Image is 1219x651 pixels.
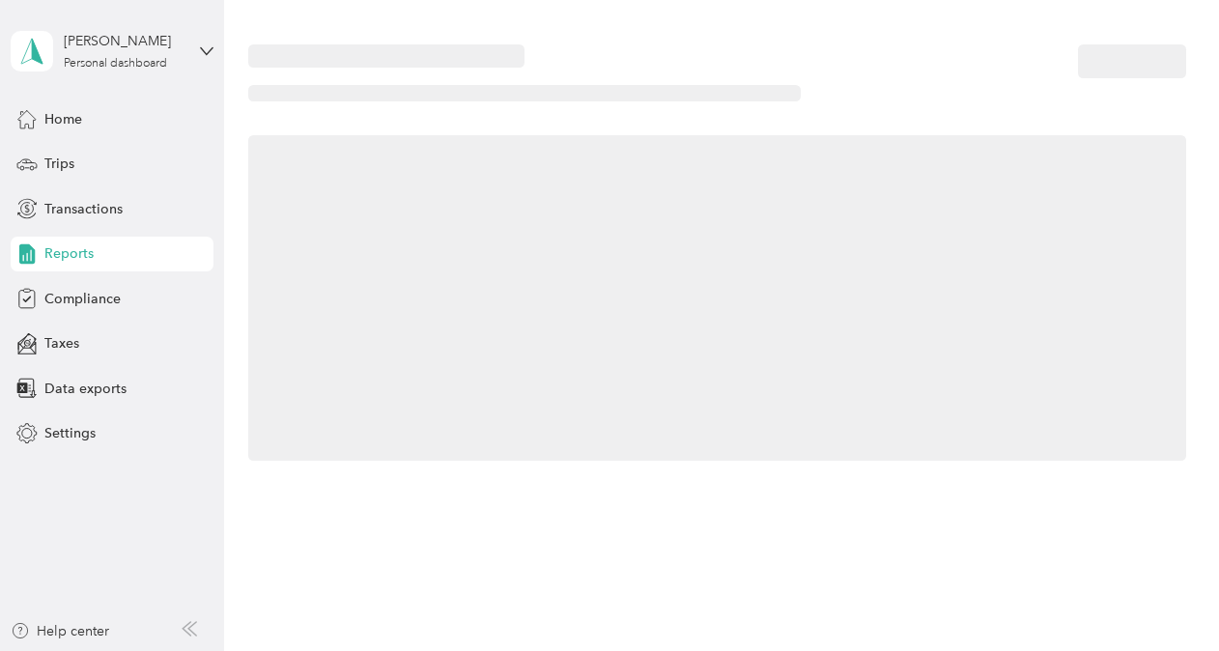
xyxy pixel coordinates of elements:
[44,154,74,174] span: Trips
[44,289,121,309] span: Compliance
[11,621,109,641] button: Help center
[44,109,82,129] span: Home
[44,199,123,219] span: Transactions
[44,379,127,399] span: Data exports
[44,333,79,354] span: Taxes
[1111,543,1219,651] iframe: Everlance-gr Chat Button Frame
[44,243,94,264] span: Reports
[64,31,184,51] div: [PERSON_NAME]
[44,423,96,443] span: Settings
[64,58,167,70] div: Personal dashboard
